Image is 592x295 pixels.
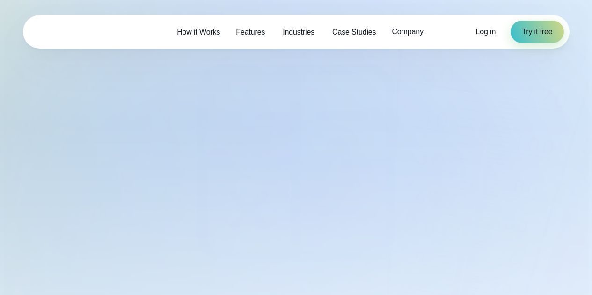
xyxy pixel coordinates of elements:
span: How it Works [177,27,220,38]
span: Industries [283,27,314,38]
a: How it Works [169,22,228,42]
a: Try it free [511,21,563,43]
span: Company [392,26,423,37]
a: Log in [476,26,496,37]
a: Case Studies [324,22,384,42]
span: Try it free [522,26,552,37]
span: Case Studies [332,27,376,38]
span: Features [236,27,265,38]
span: Log in [476,28,496,36]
